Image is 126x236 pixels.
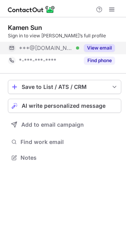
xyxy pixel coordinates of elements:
img: ContactOut v5.3.10 [8,5,55,14]
span: Find work email [20,138,118,146]
button: Notes [8,152,121,163]
button: Reveal Button [84,57,115,65]
span: AI write personalized message [22,103,106,109]
span: Notes [20,154,118,161]
button: save-profile-one-click [8,80,121,94]
div: Save to List / ATS / CRM [22,84,107,90]
span: Add to email campaign [21,122,84,128]
button: AI write personalized message [8,99,121,113]
div: Kamen Sun [8,24,42,31]
button: Find work email [8,136,121,147]
button: Reveal Button [84,44,115,52]
span: ***@[DOMAIN_NAME] [19,44,73,52]
button: Add to email campaign [8,118,121,132]
div: Sign in to view [PERSON_NAME]’s full profile [8,32,121,39]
